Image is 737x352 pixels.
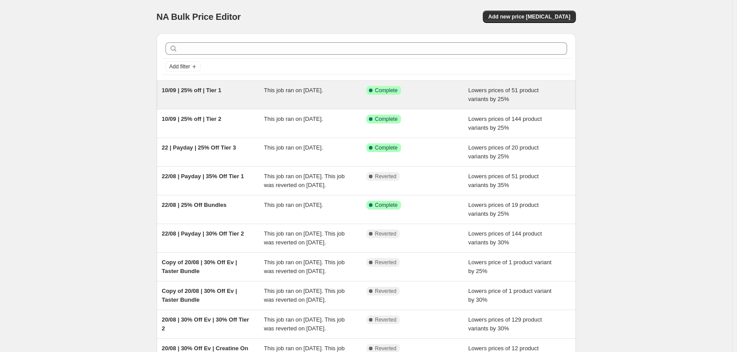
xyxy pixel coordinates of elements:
[468,173,539,188] span: Lowers prices of 51 product variants by 35%
[375,173,397,180] span: Reverted
[264,259,345,274] span: This job ran on [DATE]. This job was reverted on [DATE].
[468,288,552,303] span: Lowers price of 1 product variant by 30%
[162,259,237,274] span: Copy of 20/08 | 30% Off Ev | Taster Bundle
[375,316,397,323] span: Reverted
[162,288,237,303] span: Copy of 20/08 | 30% Off Ev | Taster Bundle
[375,345,397,352] span: Reverted
[468,202,539,217] span: Lowers prices of 19 product variants by 25%
[468,230,542,246] span: Lowers prices of 144 product variants by 30%
[468,116,542,131] span: Lowers prices of 144 product variants by 25%
[375,144,398,151] span: Complete
[375,87,398,94] span: Complete
[468,259,552,274] span: Lowers price of 1 product variant by 25%
[162,202,227,208] span: 22/08 | 25% Off Bundles
[162,230,244,237] span: 22/08 | Payday | 30% Off Tier 2
[375,288,397,295] span: Reverted
[375,202,398,209] span: Complete
[162,87,222,94] span: 10/09 | 25% off | Tier 1
[264,173,345,188] span: This job ran on [DATE]. This job was reverted on [DATE].
[375,259,397,266] span: Reverted
[157,12,241,22] span: NA Bulk Price Editor
[264,288,345,303] span: This job ran on [DATE]. This job was reverted on [DATE].
[162,116,222,122] span: 10/09 | 25% off | Tier 2
[483,11,575,23] button: Add new price [MEDICAL_DATA]
[165,61,201,72] button: Add filter
[375,116,398,123] span: Complete
[375,230,397,237] span: Reverted
[169,63,190,70] span: Add filter
[468,144,539,160] span: Lowers prices of 20 product variants by 25%
[488,13,570,20] span: Add new price [MEDICAL_DATA]
[264,316,345,332] span: This job ran on [DATE]. This job was reverted on [DATE].
[468,316,542,332] span: Lowers prices of 129 product variants by 30%
[264,202,323,208] span: This job ran on [DATE].
[264,144,323,151] span: This job ran on [DATE].
[162,173,244,180] span: 22/08 | Payday | 35% Off Tier 1
[264,116,323,122] span: This job ran on [DATE].
[162,144,236,151] span: 22 | Payday | 25% Off Tier 3
[468,87,539,102] span: Lowers prices of 51 product variants by 25%
[264,87,323,94] span: This job ran on [DATE].
[162,316,249,332] span: 20/08 | 30% Off Ev | 30% Off Tier 2
[264,230,345,246] span: This job ran on [DATE]. This job was reverted on [DATE].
